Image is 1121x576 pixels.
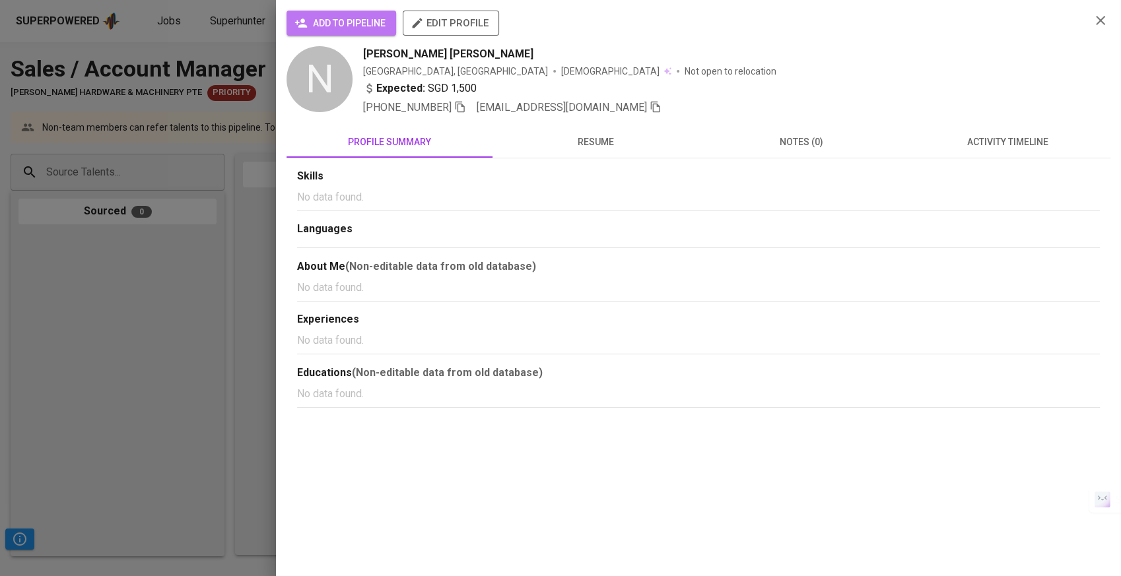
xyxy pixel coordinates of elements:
[297,333,1100,348] p: No data found.
[403,11,499,36] button: edit profile
[287,11,396,36] button: add to pipeline
[376,80,425,96] b: Expected:
[297,312,1100,327] div: Experiences
[500,134,691,150] span: resume
[477,101,647,113] span: [EMAIL_ADDRESS][DOMAIN_NAME]
[297,365,1100,381] div: Educations
[363,80,477,96] div: SGD 1,500
[912,134,1103,150] span: activity timeline
[345,260,536,272] b: (Non-editable data from old database)
[363,65,548,78] div: [GEOGRAPHIC_DATA], [GEOGRAPHIC_DATA]
[297,15,386,32] span: add to pipeline
[413,15,489,32] span: edit profile
[685,65,776,78] p: Not open to relocation
[294,134,485,150] span: profile summary
[297,222,1100,237] div: Languages
[287,46,353,112] div: N
[706,134,897,150] span: notes (0)
[297,189,1100,205] p: No data found.
[363,101,452,113] span: [PHONE_NUMBER]
[297,169,1100,184] div: Skills
[352,366,543,379] b: (Non-editable data from old database)
[403,17,499,28] a: edit profile
[561,65,662,78] span: [DEMOGRAPHIC_DATA]
[297,280,1100,296] p: No data found.
[297,259,1100,274] div: About Me
[363,46,533,62] span: [PERSON_NAME] [PERSON_NAME]
[297,386,1100,402] p: No data found.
